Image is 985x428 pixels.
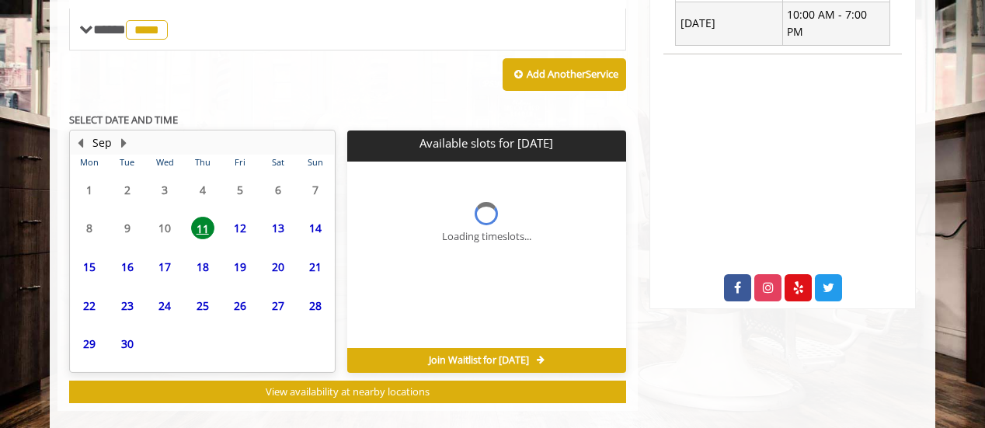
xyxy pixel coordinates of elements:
[108,248,145,287] td: Select day16
[228,256,252,278] span: 19
[304,217,327,239] span: 14
[78,256,101,278] span: 15
[117,134,130,151] button: Next Month
[266,385,430,398] span: View availability at nearby locations
[442,228,531,245] div: Loading timeslots...
[191,256,214,278] span: 18
[69,113,178,127] b: SELECT DATE AND TIME
[266,256,290,278] span: 20
[146,248,183,287] td: Select day17
[153,256,176,278] span: 17
[78,332,101,355] span: 29
[297,248,335,287] td: Select day21
[146,155,183,170] th: Wed
[304,294,327,317] span: 28
[71,325,108,364] td: Select day29
[503,58,626,91] button: Add AnotherService
[183,286,221,325] td: Select day25
[146,286,183,325] td: Select day24
[228,217,252,239] span: 12
[297,155,335,170] th: Sun
[259,155,296,170] th: Sat
[297,286,335,325] td: Select day28
[108,286,145,325] td: Select day23
[221,209,259,248] td: Select day12
[183,155,221,170] th: Thu
[221,248,259,287] td: Select day19
[71,286,108,325] td: Select day22
[78,294,101,317] span: 22
[69,381,626,403] button: View availability at nearby locations
[153,294,176,317] span: 24
[266,294,290,317] span: 27
[221,155,259,170] th: Fri
[116,332,139,355] span: 30
[92,134,112,151] button: Sep
[527,67,618,81] b: Add Another Service
[108,155,145,170] th: Tue
[183,209,221,248] td: Select day11
[676,2,783,46] td: [DATE]
[353,137,619,150] p: Available slots for [DATE]
[228,294,252,317] span: 26
[74,134,86,151] button: Previous Month
[259,286,296,325] td: Select day27
[782,2,889,46] td: 10:00 AM - 7:00 PM
[116,294,139,317] span: 23
[221,286,259,325] td: Select day26
[191,217,214,239] span: 11
[191,294,214,317] span: 25
[259,209,296,248] td: Select day13
[429,354,529,367] span: Join Waitlist for [DATE]
[266,217,290,239] span: 13
[71,155,108,170] th: Mon
[304,256,327,278] span: 21
[297,209,335,248] td: Select day14
[108,325,145,364] td: Select day30
[71,248,108,287] td: Select day15
[116,256,139,278] span: 16
[183,248,221,287] td: Select day18
[259,248,296,287] td: Select day20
